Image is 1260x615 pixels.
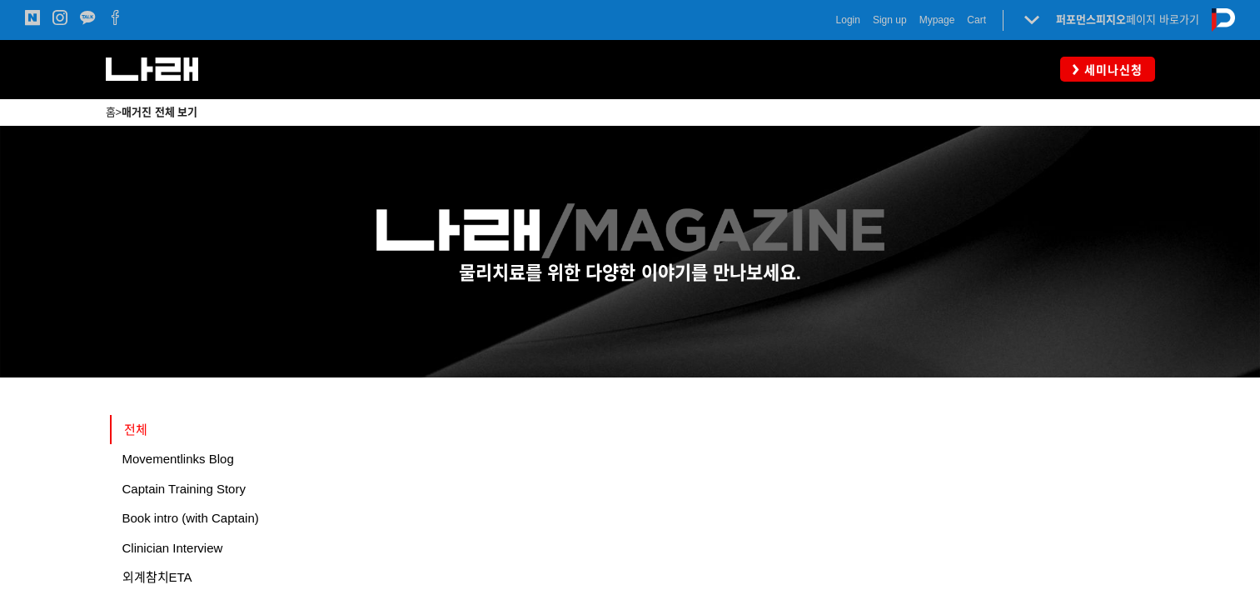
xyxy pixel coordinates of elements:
span: Movementlinks Blog [122,452,234,466]
a: 외계참치ETA [110,562,289,592]
a: Cart [967,12,986,28]
span: 세미나신청 [1079,62,1143,78]
a: Clinician Interview [110,533,289,563]
a: Movementlinks Blog [110,444,289,474]
span: 물리치료를 위한 다양한 이야기를 만나보세요. [459,262,801,283]
a: Captain Training Story [110,474,289,504]
strong: 퍼포먼스피지오 [1056,13,1126,26]
a: Mypage [919,12,955,28]
p: > [106,103,1155,122]
a: 홈 [106,106,116,118]
span: Book intro (with Captain) [122,511,259,525]
span: Clinician Interview [122,541,223,555]
a: 세미나신청 [1060,57,1155,81]
a: 퍼포먼스피지오페이지 바로가기 [1056,13,1199,26]
a: Sign up [873,12,907,28]
a: 전체 [110,415,289,445]
span: 전체 [124,422,147,437]
span: 외계참치ETA [122,570,192,584]
a: Book intro (with Captain) [110,503,289,533]
span: Captain Training Story [122,482,246,496]
a: 매거진 전체 보기 [122,106,197,118]
img: 457145a0c44d9.png [376,203,884,258]
a: Login [836,12,860,28]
